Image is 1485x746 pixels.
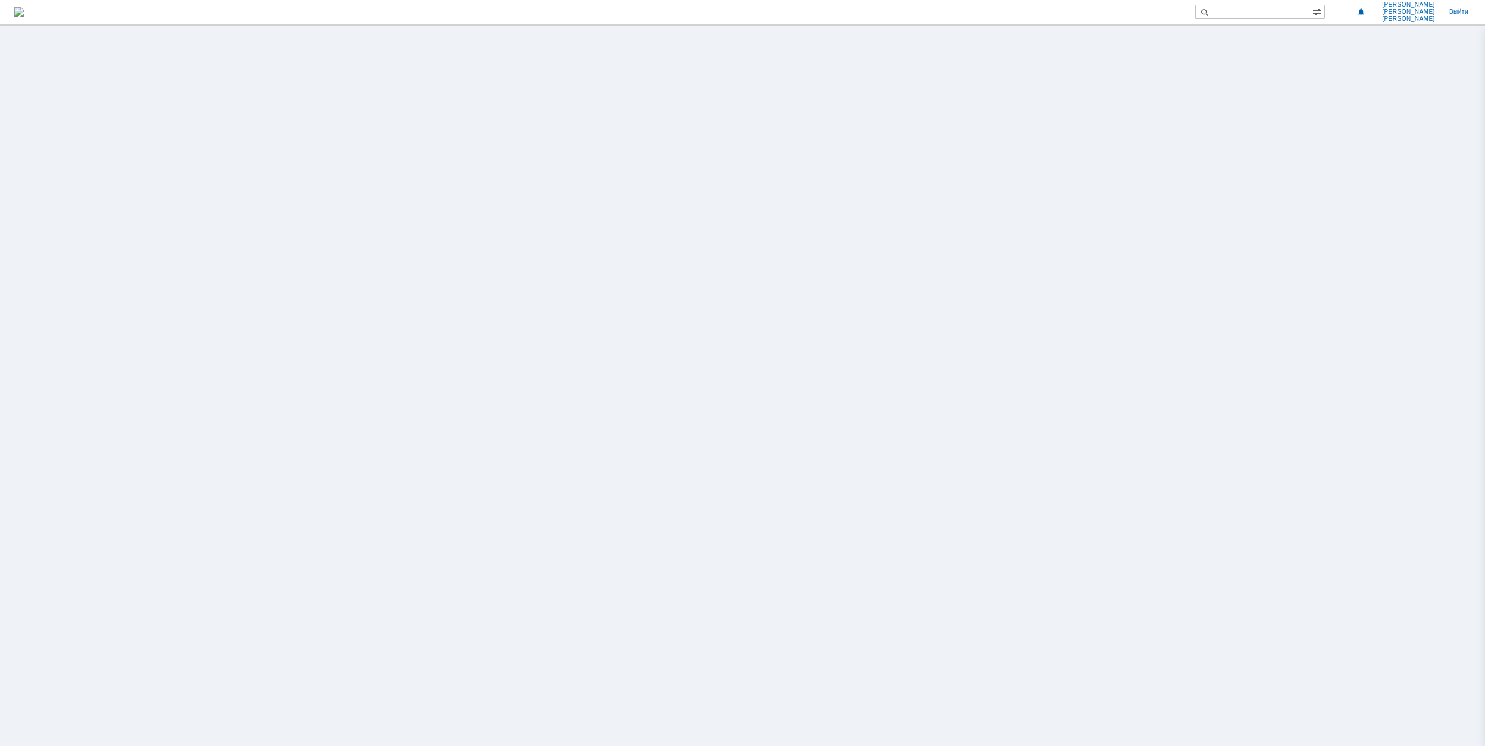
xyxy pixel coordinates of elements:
span: Расширенный поиск [1312,5,1324,17]
span: [PERSON_NAME] [1382,15,1435,23]
img: logo [14,7,24,17]
span: [PERSON_NAME] [1382,1,1435,8]
a: Перейти на домашнюю страницу [14,7,24,17]
span: [PERSON_NAME] [1382,8,1435,15]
